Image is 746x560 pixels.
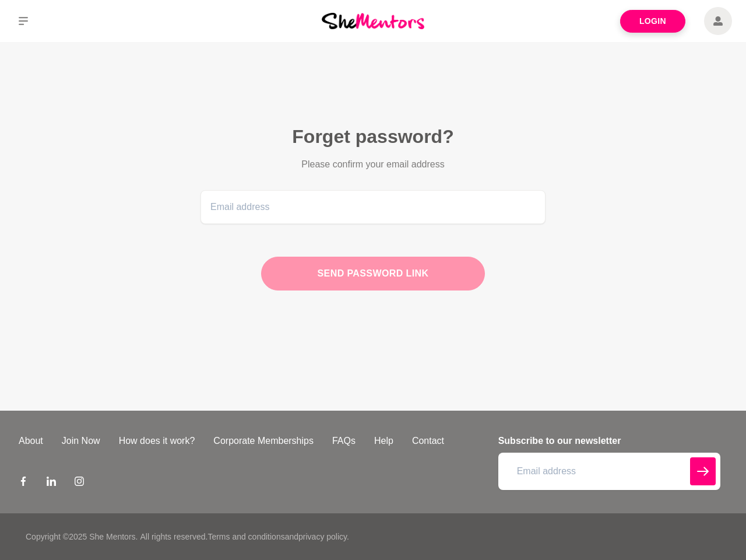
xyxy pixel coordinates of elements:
[261,157,485,171] p: Please confirm your email address
[75,476,84,490] a: Instagram
[365,434,403,448] a: Help
[298,532,347,541] a: privacy policy
[140,531,349,543] p: All rights reserved. and .
[52,434,110,448] a: Join Now
[498,434,720,448] h4: Subscribe to our newsletter
[322,13,424,29] img: She Mentors Logo
[110,434,205,448] a: How does it work?
[200,190,546,224] input: Email address
[200,125,546,148] h2: Forget password?
[403,434,453,448] a: Contact
[47,476,56,490] a: LinkedIn
[323,434,365,448] a: FAQs
[204,434,323,448] a: Corporate Memberships
[498,453,720,490] input: Email address
[9,434,52,448] a: About
[26,531,138,543] p: Copyright © 2025 She Mentors .
[207,532,284,541] a: Terms and conditions
[19,476,28,490] a: Facebook
[620,10,685,33] a: Login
